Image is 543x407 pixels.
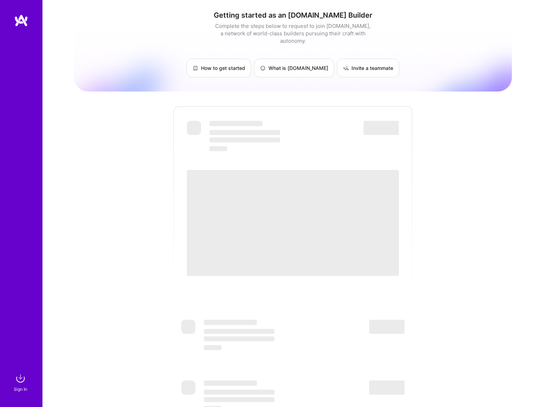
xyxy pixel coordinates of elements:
span: ‌ [204,329,275,334]
span: ‌ [187,121,201,135]
img: How to get started [193,65,198,71]
span: ‌ [204,381,257,386]
img: What is A.Team [260,65,266,71]
div: Complete the steps below to request to join [DOMAIN_NAME], a network of world-class builders purs... [213,22,372,45]
span: ‌ [204,390,275,395]
h1: Getting started as an [DOMAIN_NAME] Builder [74,11,512,19]
span: ‌ [204,336,275,341]
img: logo [14,14,28,27]
span: ‌ [181,381,195,395]
span: ‌ [369,381,405,395]
span: ‌ [364,121,399,135]
img: sign in [13,371,28,385]
a: How to get started [187,59,251,77]
a: sign inSign In [15,371,28,393]
span: ‌ [187,170,399,276]
span: ‌ [181,320,195,334]
span: ‌ [204,345,222,350]
img: Invite a teammate [343,65,349,71]
span: ‌ [204,320,257,325]
span: ‌ [209,137,280,142]
a: Invite a teammate [337,59,399,77]
span: ‌ [209,121,262,126]
span: ‌ [204,397,275,402]
span: ‌ [369,320,405,334]
a: What is [DOMAIN_NAME] [254,59,334,77]
span: ‌ [209,146,227,151]
div: Sign In [14,385,27,393]
span: ‌ [209,130,280,135]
